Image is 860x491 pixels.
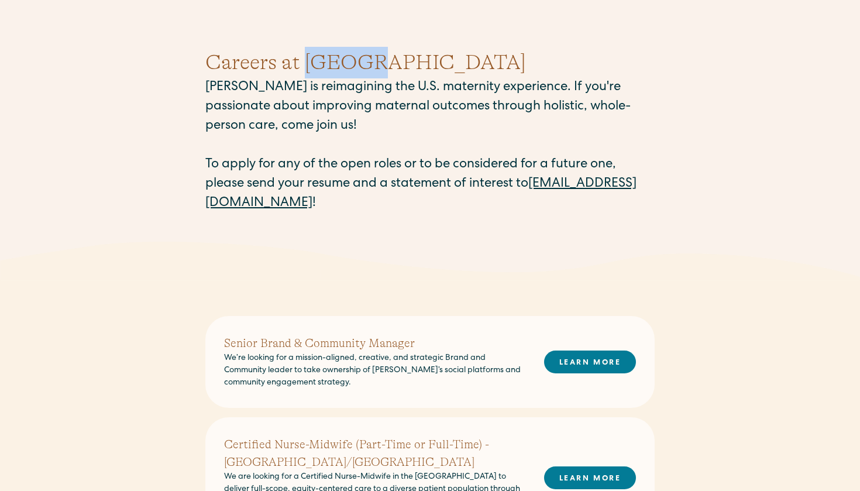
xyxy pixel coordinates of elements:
[224,436,525,471] h2: Certified Nurse-Midwife (Part-Time or Full-Time) - [GEOGRAPHIC_DATA]/[GEOGRAPHIC_DATA]
[544,351,636,373] a: LEARN MORE
[224,352,525,389] p: We’re looking for a mission-aligned, creative, and strategic Brand and Community leader to take o...
[205,78,655,214] p: [PERSON_NAME] is reimagining the U.S. maternity experience. If you're passionate about improving ...
[544,466,636,489] a: LEARN MORE
[224,335,525,352] h2: Senior Brand & Community Manager
[205,47,655,78] h1: Careers at [GEOGRAPHIC_DATA]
